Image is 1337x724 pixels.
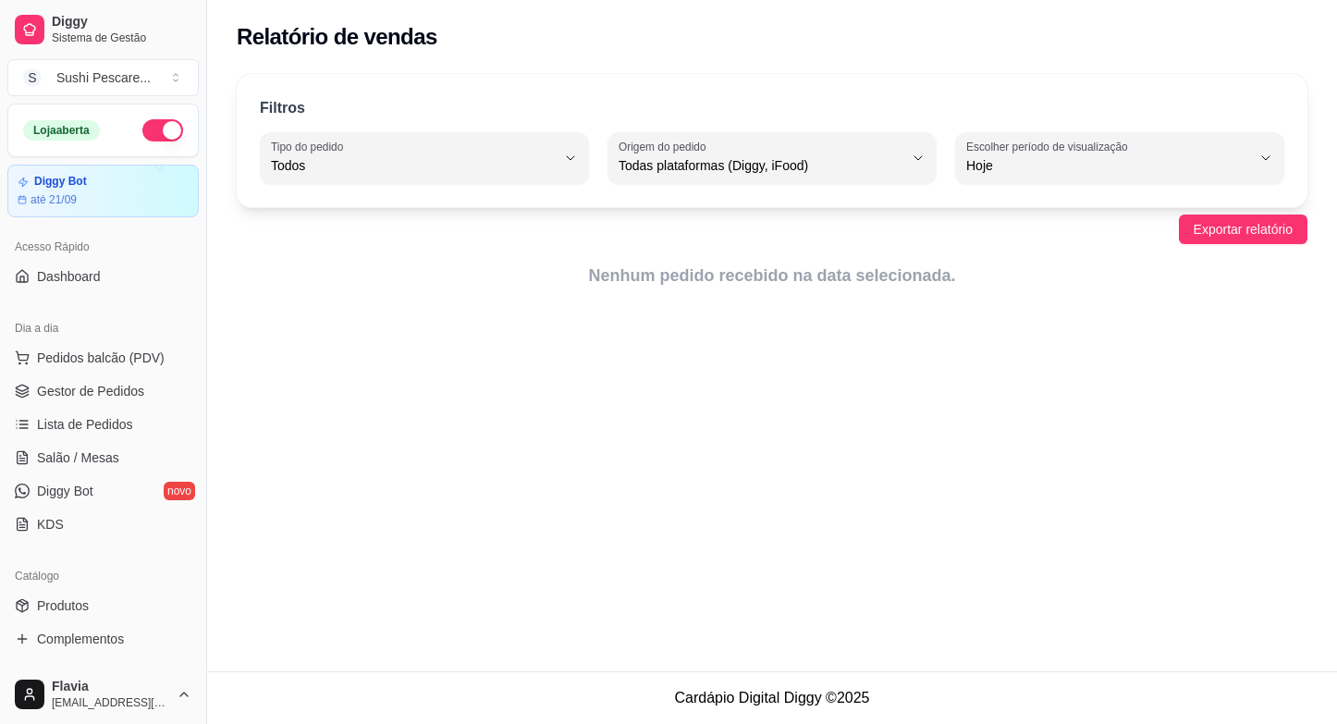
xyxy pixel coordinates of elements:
span: Complementos [37,630,124,648]
a: Lista de Pedidos [7,410,199,439]
span: KDS [37,515,64,534]
div: Acesso Rápido [7,232,199,262]
button: Exportar relatório [1179,215,1307,244]
button: Alterar Status [142,119,183,141]
a: Dashboard [7,262,199,291]
p: Filtros [260,97,305,119]
a: Diggy Botaté 21/09 [7,165,199,217]
h2: Relatório de vendas [237,22,437,52]
div: Dia a dia [7,313,199,343]
span: Gestor de Pedidos [37,382,144,400]
span: Pedidos balcão (PDV) [37,349,165,367]
label: Origem do pedido [619,139,712,154]
button: Tipo do pedidoTodos [260,132,589,184]
label: Escolher período de visualização [966,139,1134,154]
span: Lista de Pedidos [37,415,133,434]
a: KDS [7,509,199,539]
a: Diggy Botnovo [7,476,199,506]
div: Loja aberta [23,120,100,141]
article: Diggy Bot [34,175,87,189]
span: Dashboard [37,267,101,286]
span: Flavia [52,679,169,695]
button: Pedidos balcão (PDV) [7,343,199,373]
article: até 21/09 [31,192,77,207]
label: Tipo do pedido [271,139,350,154]
div: Catálogo [7,561,199,591]
button: Select a team [7,59,199,96]
span: Todas plataformas (Diggy, iFood) [619,156,903,175]
a: Produtos [7,591,199,620]
span: S [23,68,42,87]
article: Nenhum pedido recebido na data selecionada. [237,263,1307,288]
div: Sushi Pescare ... [56,68,151,87]
span: Salão / Mesas [37,448,119,467]
span: [EMAIL_ADDRESS][DOMAIN_NAME] [52,695,169,710]
footer: Cardápio Digital Diggy © 2025 [207,671,1337,724]
span: Produtos [37,596,89,615]
a: Gestor de Pedidos [7,376,199,406]
span: Exportar relatório [1194,219,1293,239]
a: Complementos [7,624,199,654]
a: DiggySistema de Gestão [7,7,199,52]
button: Origem do pedidoTodas plataformas (Diggy, iFood) [607,132,937,184]
span: Diggy [52,14,191,31]
span: Todos [271,156,556,175]
a: Salão / Mesas [7,443,199,472]
button: Escolher período de visualizaçãoHoje [955,132,1284,184]
button: Flavia[EMAIL_ADDRESS][DOMAIN_NAME] [7,672,199,717]
span: Hoje [966,156,1251,175]
span: Diggy Bot [37,482,93,500]
span: Sistema de Gestão [52,31,191,45]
